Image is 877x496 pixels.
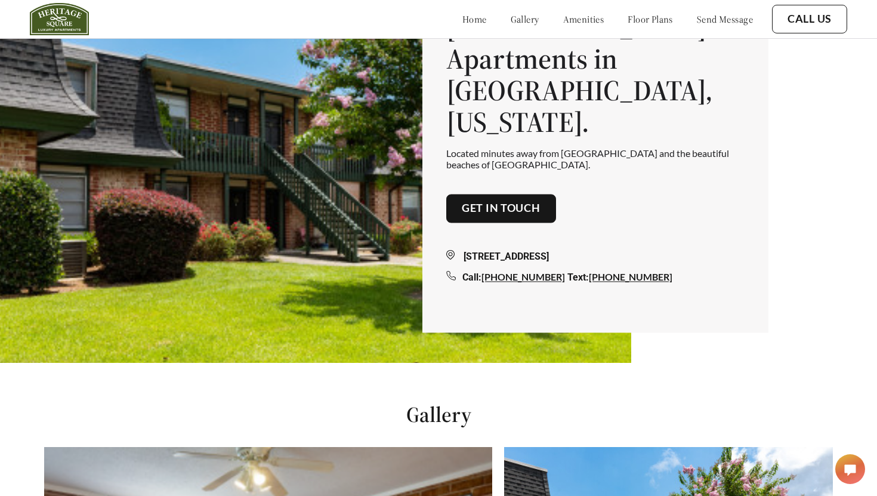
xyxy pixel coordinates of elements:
[462,202,541,215] a: Get in touch
[589,271,672,282] a: [PHONE_NUMBER]
[446,195,556,223] button: Get in touch
[567,272,589,283] span: Text:
[563,13,604,25] a: amenities
[446,147,745,170] p: Located minutes away from [GEOGRAPHIC_DATA] and the beautiful beaches of [GEOGRAPHIC_DATA].
[30,3,89,35] img: Company logo
[511,13,539,25] a: gallery
[462,13,487,25] a: home
[697,13,753,25] a: send message
[788,13,832,26] a: Call Us
[462,272,481,283] span: Call:
[446,12,745,138] h1: [GEOGRAPHIC_DATA]: Apartments in [GEOGRAPHIC_DATA], [US_STATE].
[628,13,673,25] a: floor plans
[772,5,847,33] button: Call Us
[481,271,565,282] a: [PHONE_NUMBER]
[446,249,745,264] div: [STREET_ADDRESS]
